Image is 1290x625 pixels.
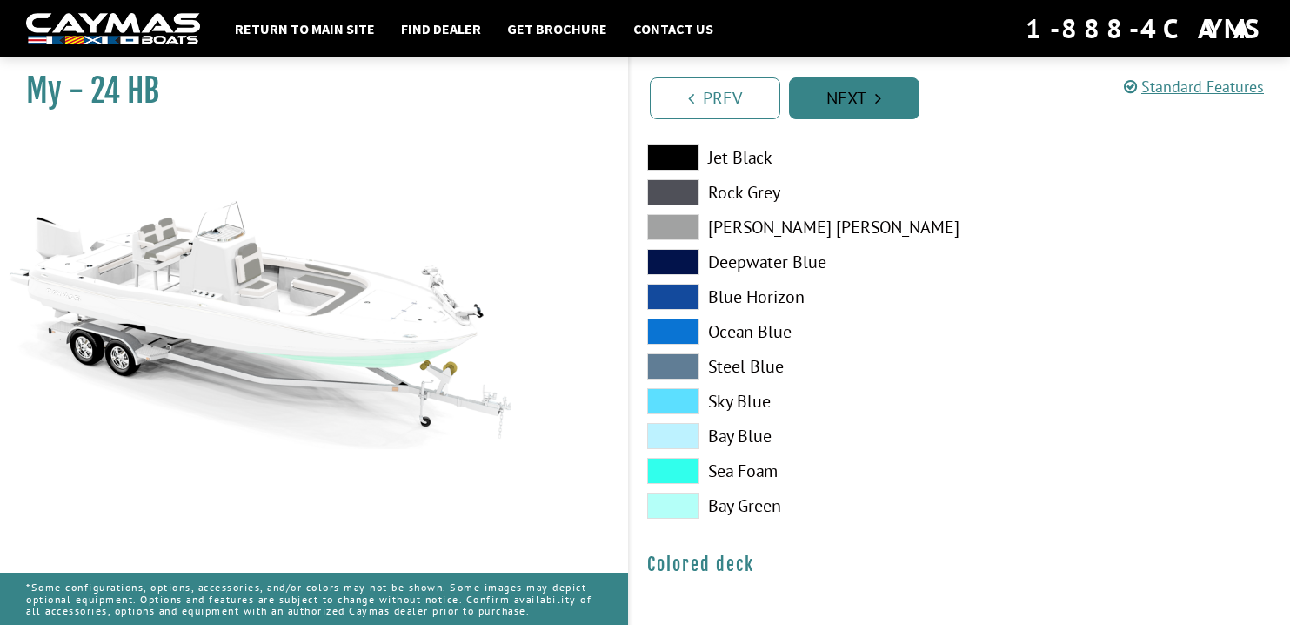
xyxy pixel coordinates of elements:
[647,388,943,414] label: Sky Blue
[1026,10,1264,48] div: 1-888-4CAYMAS
[26,573,602,625] p: *Some configurations, options, accessories, and/or colors may not be shown. Some images may depic...
[647,493,943,519] label: Bay Green
[26,13,200,45] img: white-logo-c9c8dbefe5ff5ceceb0f0178aa75bf4bb51f6bca0971e226c86eb53dfe498488.png
[647,144,943,171] label: Jet Black
[226,17,384,40] a: Return to main site
[647,284,943,310] label: Blue Horizon
[647,458,943,484] label: Sea Foam
[647,179,943,205] label: Rock Grey
[789,77,919,119] a: Next
[647,423,943,449] label: Bay Blue
[26,71,585,111] h1: My - 24 HB
[647,319,943,345] label: Ocean Blue
[647,249,943,275] label: Deepwater Blue
[647,353,943,380] label: Steel Blue
[647,214,943,240] label: [PERSON_NAME] [PERSON_NAME]
[650,77,780,119] a: Prev
[647,554,1273,575] h4: Colored deck
[625,17,722,40] a: Contact Us
[1124,77,1264,97] a: Standard Features
[498,17,616,40] a: Get Brochure
[392,17,490,40] a: Find Dealer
